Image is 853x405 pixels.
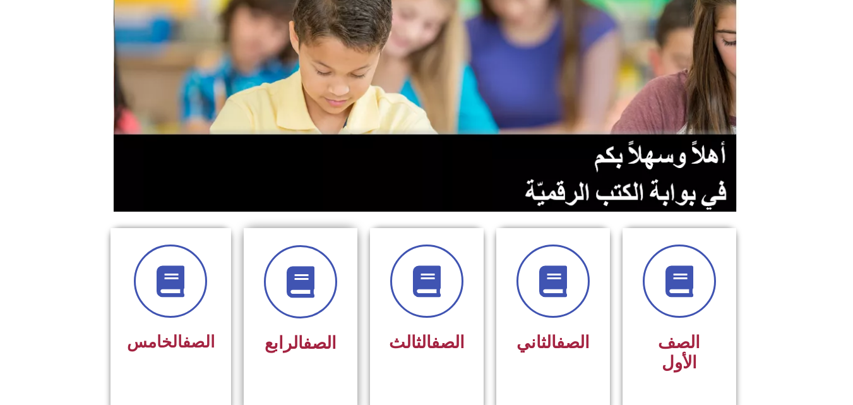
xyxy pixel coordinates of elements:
[431,332,465,353] a: الصف
[265,333,337,353] span: الرابع
[556,332,590,353] a: الصف
[389,332,465,353] span: الثالث
[516,332,590,353] span: الثاني
[127,332,215,351] span: الخامس
[182,332,215,351] a: الصف
[658,332,700,373] span: الصف الأول
[303,333,337,353] a: الصف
